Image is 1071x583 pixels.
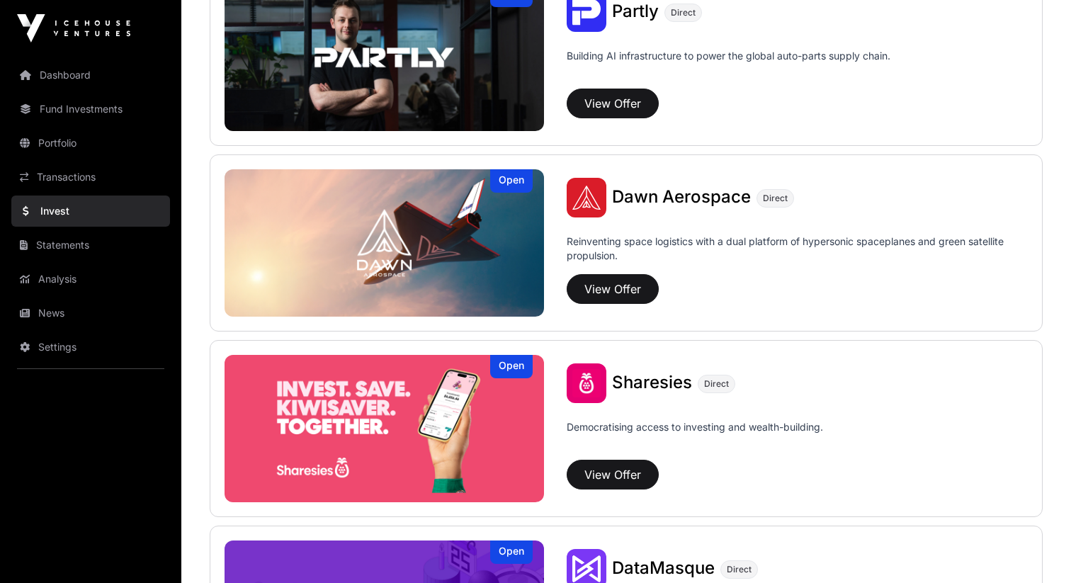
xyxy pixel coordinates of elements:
a: Transactions [11,162,170,193]
img: Icehouse Ventures Logo [17,14,130,43]
a: Statements [11,230,170,261]
span: Direct [704,378,729,390]
a: Dawn AerospaceOpen [225,169,544,317]
a: SharesiesOpen [225,355,544,502]
span: Direct [727,564,752,575]
span: Partly [612,1,659,21]
p: Building AI infrastructure to power the global auto-parts supply chain. [567,49,890,83]
a: Analysis [11,264,170,295]
p: Reinventing space logistics with a dual platform of hypersonic spaceplanes and green satellite pr... [567,234,1028,268]
a: Portfolio [11,128,170,159]
a: Partly [612,3,659,21]
p: Democratising access to investing and wealth-building. [567,420,823,454]
button: View Offer [567,274,659,304]
span: DataMasque [612,557,715,578]
img: Sharesies [225,355,544,502]
a: Invest [11,196,170,227]
a: DataMasque [612,560,715,578]
button: View Offer [567,89,659,118]
a: Dawn Aerospace [612,188,751,207]
span: Direct [763,193,788,204]
span: Sharesies [612,372,692,392]
button: View Offer [567,460,659,489]
span: Dawn Aerospace [612,186,751,207]
iframe: Chat Widget [1000,515,1071,583]
img: Sharesies [567,363,606,403]
a: Dashboard [11,60,170,91]
div: Open [490,169,533,193]
a: Sharesies [612,374,692,392]
a: Fund Investments [11,94,170,125]
div: Open [490,355,533,378]
img: Dawn Aerospace [225,169,544,317]
a: Settings [11,332,170,363]
img: Dawn Aerospace [567,178,606,217]
span: Direct [671,7,696,18]
div: Open [490,540,533,564]
a: News [11,298,170,329]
